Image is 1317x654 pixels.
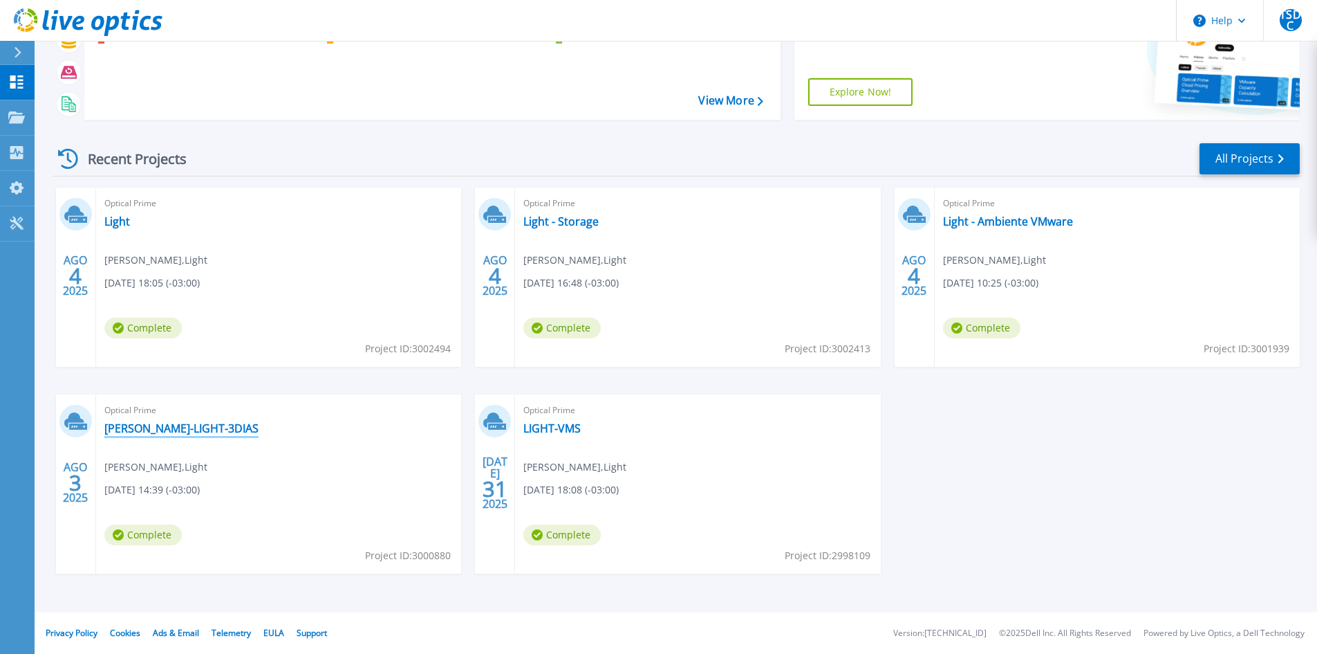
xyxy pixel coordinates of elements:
[297,627,327,639] a: Support
[523,482,619,498] span: [DATE] 18:08 (-03:00)
[1204,341,1289,356] span: Project ID: 3001939
[1143,629,1305,638] li: Powered by Live Optics, a Dell Technology
[104,482,200,498] span: [DATE] 14:39 (-03:00)
[104,318,182,338] span: Complete
[523,460,626,475] span: [PERSON_NAME] , Light
[110,627,140,639] a: Cookies
[523,253,626,268] span: [PERSON_NAME] , Light
[523,525,601,545] span: Complete
[482,457,508,508] div: [DATE] 2025
[104,215,130,228] a: Light
[482,251,508,301] div: AGO 2025
[153,627,199,639] a: Ads & Email
[104,460,207,475] span: [PERSON_NAME] , Light
[483,483,507,495] span: 31
[893,629,987,638] li: Version: [TECHNICAL_ID]
[908,270,920,282] span: 4
[523,421,581,435] a: LIGHT-VMS
[698,94,763,107] a: View More
[943,196,1291,211] span: Optical Prime
[69,270,82,282] span: 4
[943,318,1020,338] span: Complete
[104,403,453,418] span: Optical Prime
[523,403,872,418] span: Optical Prime
[943,275,1038,291] span: [DATE] 10:25 (-03:00)
[489,270,501,282] span: 4
[104,421,259,435] a: [PERSON_NAME]-LIGHT-3DIAS
[53,142,205,176] div: Recent Projects
[808,78,913,106] a: Explore Now!
[785,548,870,563] span: Project ID: 2998109
[523,196,872,211] span: Optical Prime
[523,275,619,291] span: [DATE] 16:48 (-03:00)
[104,275,200,291] span: [DATE] 18:05 (-03:00)
[999,629,1131,638] li: © 2025 Dell Inc. All Rights Reserved
[104,196,453,211] span: Optical Prime
[62,457,88,508] div: AGO 2025
[943,215,1073,228] a: Light - Ambiente VMware
[212,627,251,639] a: Telemetry
[263,627,284,639] a: EULA
[523,318,601,338] span: Complete
[785,341,870,356] span: Project ID: 3002413
[46,627,97,639] a: Privacy Policy
[62,251,88,301] div: AGO 2025
[943,253,1046,268] span: [PERSON_NAME] , Light
[365,548,451,563] span: Project ID: 3000880
[69,477,82,489] span: 3
[104,525,182,545] span: Complete
[104,253,207,268] span: [PERSON_NAME] , Light
[1280,9,1302,31] span: TSDC
[365,341,451,356] span: Project ID: 3002494
[523,215,599,228] a: Light - Storage
[901,251,927,301] div: AGO 2025
[1199,143,1300,174] a: All Projects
